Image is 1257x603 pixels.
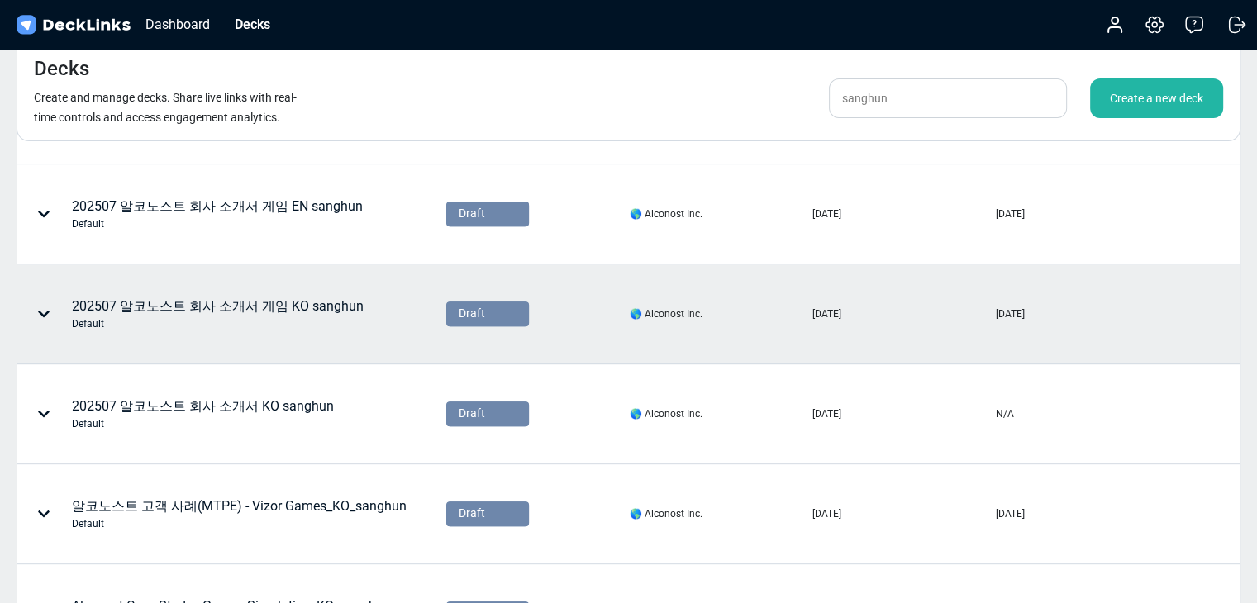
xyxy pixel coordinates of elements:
[459,305,485,322] span: Draft
[812,306,841,321] div: [DATE]
[72,216,363,231] div: Default
[34,57,89,81] h4: Decks
[72,516,407,531] div: Default
[137,14,218,35] div: Dashboard
[72,297,364,331] div: 202507 알코노스트 회사 소개서 게임 KO sanghun
[629,406,702,421] div: 🌎 Alconost Inc.
[996,506,1025,521] div: [DATE]
[72,197,363,231] div: 202507 알코노스트 회사 소개서 게임 EN sanghun
[459,505,485,522] span: Draft
[459,205,485,222] span: Draft
[812,207,841,221] div: [DATE]
[72,396,334,431] div: 202507 알코노스트 회사 소개서 KO sanghun
[996,306,1025,321] div: [DATE]
[72,496,407,531] div: 알코노스트 고객 사례(MTPE) - Vizor Games_KO_sanghun
[629,506,702,521] div: 🌎 Alconost Inc.
[72,316,364,331] div: Default
[996,207,1025,221] div: [DATE]
[829,78,1067,118] input: Search
[812,506,841,521] div: [DATE]
[629,306,702,321] div: 🌎 Alconost Inc.
[996,406,1014,421] div: N/A
[34,91,297,124] small: Create and manage decks. Share live links with real-time controls and access engagement analytics.
[1090,78,1223,118] div: Create a new deck
[72,416,334,431] div: Default
[226,14,279,35] div: Decks
[459,405,485,422] span: Draft
[629,207,702,221] div: 🌎 Alconost Inc.
[812,406,841,421] div: [DATE]
[13,13,133,37] img: DeckLinks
